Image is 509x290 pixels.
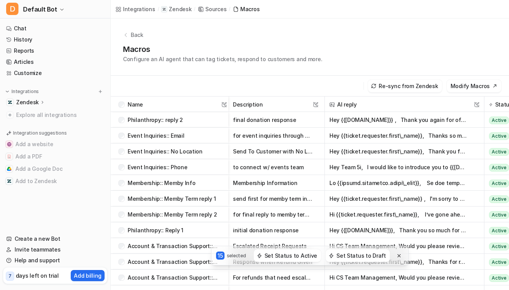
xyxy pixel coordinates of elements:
[23,4,57,15] span: Default Bot
[123,5,155,13] div: Integrations
[233,159,313,175] button: to connect w/ events team
[329,238,467,254] button: Hi CS Team Management, Would you please review the Receipt request below from {{ticket.requester....
[128,270,218,285] p: Account & Transaction Support:: Refund Request
[233,128,313,143] button: for event inquiries through email
[198,5,226,13] a: Sources
[3,163,107,175] button: Add a Google DocAdd a Google Doc
[489,227,509,235] span: Active
[368,80,442,92] button: Re-sync from Zendesk
[329,207,467,222] button: Hi {{ticket.requester.first\_name}}, I’ve gone ahead and canceled your membership. We're sorry to...
[12,88,39,95] p: Integrations
[329,143,467,159] button: Hey {{ticket.requester.first\_name}}, Thank you for choosing Five Iron to host your event — we’re...
[13,130,67,137] p: Integration suggestions
[123,55,322,63] p: Configure an AI agent that can tag tickets, respond to customers and more.
[233,97,320,112] span: Description
[447,80,501,92] button: Modify Macros
[3,110,107,120] a: Explore all integrations
[169,5,191,13] p: Zendesk
[128,191,216,207] p: Membership:: Memby Term reply 1
[489,211,509,219] span: Active
[489,274,509,282] span: Active
[3,88,41,95] button: Integrations
[5,89,10,94] img: expand menu
[3,150,107,163] button: Add a PDFAdd a PDF
[233,191,313,207] button: send first for memby term inquiries via email
[3,138,107,150] button: Add a websiteAdd a website
[489,148,509,156] span: Active
[205,5,226,13] div: Sources
[233,238,313,254] button: Escalated Receipt Requests
[3,45,107,56] a: Reports
[233,175,313,191] button: Membership Information
[7,167,12,171] img: Add a Google Doc
[329,159,467,175] button: Hey Team 5i, I would like to introduce you to {{[DOMAIN_NAME]}}, who is interested in booking an ...
[329,97,357,112] div: AI reply
[194,6,195,13] span: /
[3,255,107,266] a: Help and support
[233,112,313,128] button: final donation response
[128,238,218,254] p: Account & Transaction Support:: Receipt Request
[233,270,313,285] button: For refunds that need escalation
[489,180,509,187] span: Active
[3,23,107,34] a: Chat
[16,109,104,121] span: Explore all integrations
[128,207,217,222] p: Membership:: Memby Term reply 2
[3,34,107,45] a: History
[7,142,12,147] img: Add a website
[115,5,155,13] a: Integrations
[6,111,14,119] img: explore all integrations
[329,191,467,207] button: Hey {{ticket.requester.first\_name}} , I'm sorry to hear that you're thinking about canceling you...
[240,5,259,13] div: Macros
[489,164,509,172] span: Active
[329,112,467,128] button: Hey {{[DOMAIN_NAME]}} , Thank you again for offering us an opportunity to support your meaningful...
[254,249,321,262] button: Set Status to Active
[16,98,39,106] p: Zendesk
[161,5,191,13] a: Zendesk
[128,112,183,128] p: Philanthropy:: reply 2
[229,6,230,13] span: /
[128,143,203,159] p: Event Inquiries:: No Location
[128,175,196,191] p: Membership:: Memby Info
[489,195,509,203] span: Active
[3,57,107,67] a: Articles
[329,128,467,143] button: Hey {{ticket.requester.first\_name}}, Thanks so much for your interest in hosting an event with u...
[6,3,18,15] span: D
[233,5,259,13] a: Macros
[3,244,107,255] a: Invite teammates
[329,175,467,191] button: Lo {{ipsumd.sitametco.adipi\_elit}}, Se doe tempori ut labo etd magna ali Enim Admi Veni quisnost...
[3,233,107,244] a: Create a new Bot
[216,252,224,260] p: 15
[16,272,59,280] p: days left on trial
[233,143,313,159] button: Send To Customer with No Location CC Events@
[7,179,12,183] img: Add to Zendesk
[3,175,107,187] button: Add to ZendeskAdd to Zendesk
[131,31,143,39] p: Back
[98,89,103,94] img: menu_add.svg
[489,258,509,266] span: Active
[118,97,143,112] div: Name
[158,6,159,13] span: /
[8,100,12,105] img: Zendesk
[329,270,467,285] button: Hi CS Team Management, Would you please review the Refund request below from {{ticket.requester.f...
[7,154,12,159] img: Add a PDF
[128,128,185,143] p: Event Inquiries:: Email
[489,243,509,250] span: Active
[233,207,313,222] button: for final reply to memby term emails
[326,249,390,262] button: Set Status to Draft
[489,117,509,124] span: Active
[489,132,509,140] span: Active
[128,159,188,175] p: Event Inquiries:: Phone
[71,270,105,281] button: Add billing
[123,43,322,55] h1: Macros
[329,222,467,238] button: Hey {{[DOMAIN_NAME]}}, Thank you so much for reaching out! Philanthropy is a vital part of the Fi...
[227,252,246,259] p: selected
[74,272,101,280] p: Add billing
[3,68,107,78] a: Customize
[128,222,183,238] p: Philanthropy:: Reply 1
[8,273,12,280] p: 7
[233,222,313,238] button: initial donation response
